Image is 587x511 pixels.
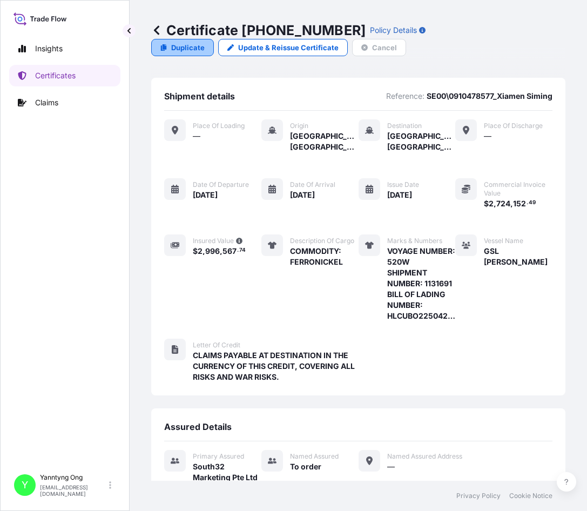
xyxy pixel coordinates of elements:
button: Cancel [352,39,406,56]
span: Description of cargo [290,237,354,245]
span: 152 [513,200,526,207]
span: . [527,201,528,205]
a: Cookie Notice [509,492,552,500]
span: — [484,131,491,142]
span: VOYAGE NUMBER: 520W SHIPMENT NUMBER: 1131691 BILL OF LADING NUMBER: HLCUBO2250423486 [387,246,456,321]
span: Insured Value [193,237,234,245]
span: 567 [222,247,237,255]
span: Commercial Invoice Value [484,180,552,198]
span: , [203,247,205,255]
span: 74 [239,248,246,252]
p: Update & Reissue Certificate [238,42,339,53]
span: [DATE] [387,190,412,200]
span: — [193,131,200,142]
span: South32 Marketing Pte Ltd [193,461,261,483]
span: $ [193,247,198,255]
span: . [237,248,239,252]
span: COMMODITY: FERRONICKEL [290,246,359,267]
span: Date of arrival [290,180,335,189]
span: — [387,461,395,472]
span: , [494,200,496,207]
p: Insights [35,43,63,54]
span: , [220,247,222,255]
p: SE00\0910478577_Xiamen Siming [427,91,552,102]
span: Letter of Credit [193,341,240,349]
a: Insights [9,38,120,59]
span: 2 [198,247,203,255]
span: To order [290,461,321,472]
p: [EMAIL_ADDRESS][DOMAIN_NAME] [40,484,107,497]
span: Named Assured Address [387,452,462,461]
span: Y [22,480,28,490]
span: Issue Date [387,180,419,189]
p: Cancel [372,42,397,53]
span: Destination [387,122,422,130]
span: Shipment details [164,91,235,102]
p: Certificates [35,70,76,81]
span: CLAIMS PAYABLE AT DESTINATION IN THE CURRENCY OF THIS CREDIT, COVERING ALL RISKS AND WAR RISKS. [193,350,359,382]
span: Named Assured [290,452,339,461]
p: Policy Details [370,25,417,36]
p: Reference: [386,91,424,102]
a: Claims [9,92,120,113]
span: Assured Details [164,421,232,432]
span: , [510,200,513,207]
span: [GEOGRAPHIC_DATA], [GEOGRAPHIC_DATA] [290,131,359,152]
span: 724 [496,200,510,207]
span: Place of discharge [484,122,543,130]
p: Yanntyng Ong [40,473,107,482]
span: Marks & Numbers [387,237,442,245]
span: Vessel Name [484,237,523,245]
span: 996 [205,247,220,255]
span: [DATE] [193,190,218,200]
a: Update & Reissue Certificate [218,39,348,56]
p: Certificate [PHONE_NUMBER] [151,22,366,39]
span: Date of departure [193,180,249,189]
span: Origin [290,122,308,130]
p: Duplicate [171,42,205,53]
a: Duplicate [151,39,214,56]
span: $ [484,200,489,207]
span: 2 [489,200,494,207]
span: Primary assured [193,452,244,461]
span: [GEOGRAPHIC_DATA], [GEOGRAPHIC_DATA] [387,131,456,152]
p: Claims [35,97,58,108]
span: Place of Loading [193,122,245,130]
span: 49 [529,201,536,205]
span: GSL [PERSON_NAME] [484,246,552,267]
span: [DATE] [290,190,315,200]
a: Privacy Policy [456,492,501,500]
a: Certificates [9,65,120,86]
